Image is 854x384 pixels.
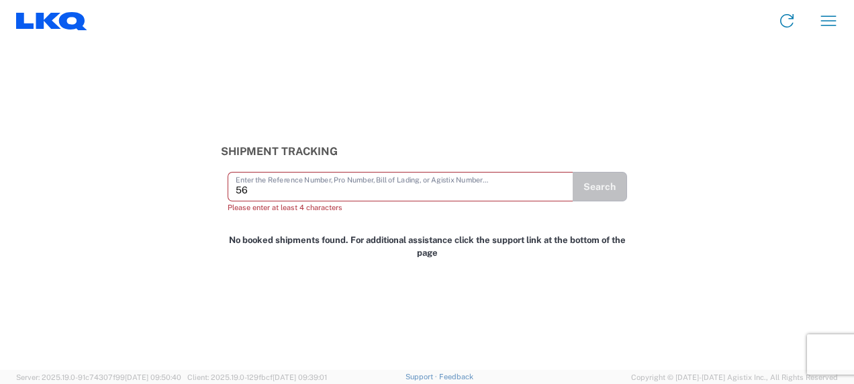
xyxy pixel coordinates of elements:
[125,373,181,381] span: [DATE] 09:50:40
[221,145,634,158] h3: Shipment Tracking
[213,228,640,267] div: No booked shipments found. For additional assistance click the support link at the bottom of the ...
[406,373,439,381] a: Support
[439,373,473,381] a: Feedback
[187,373,327,381] span: Client: 2025.19.0-129fbcf
[228,201,573,213] div: Please enter at least 4 characters
[273,373,327,381] span: [DATE] 09:39:01
[16,373,181,381] span: Server: 2025.19.0-91c74307f99
[631,371,838,383] span: Copyright © [DATE]-[DATE] Agistix Inc., All Rights Reserved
